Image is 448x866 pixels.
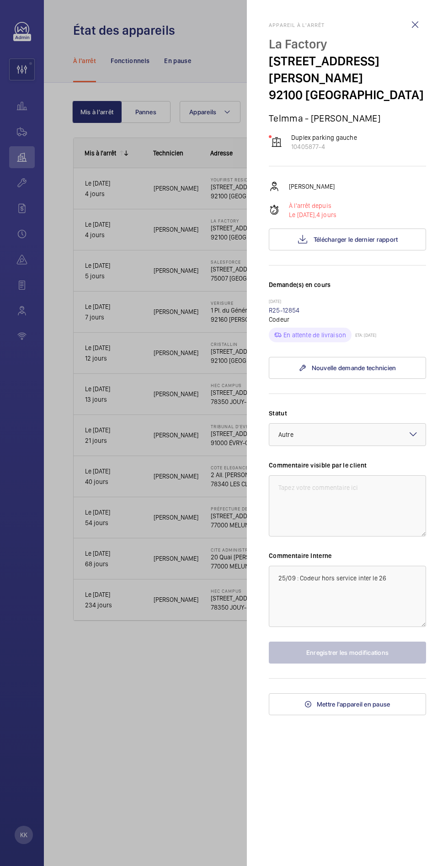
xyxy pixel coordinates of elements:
button: Enregistrer les modifications [269,642,426,664]
p: Telmma - [PERSON_NAME] [269,112,426,124]
span: Autre [278,431,293,438]
span: Télécharger le dernier rapport [314,236,398,243]
h3: Demande(s) en cours [269,280,426,298]
p: Codeur [269,315,426,324]
a: Nouvelle demande technicien [269,357,426,379]
button: Mettre l'appareil en pause [269,693,426,715]
p: À l'arrêt depuis [289,201,336,210]
h2: Appareil à l'arrêt [269,22,426,28]
p: 4 jours [289,210,336,219]
p: En attente de livraison [283,330,346,340]
p: [DATE] [269,298,426,306]
p: ETA: [DATE] [352,332,376,338]
a: R25-12854 [269,307,300,314]
span: Le [DATE], [289,211,316,218]
button: Télécharger le dernier rapport [269,228,426,250]
img: elevator.svg [271,137,282,148]
label: Commentaire visible par le client [269,461,426,470]
p: 92100 [GEOGRAPHIC_DATA] [269,86,426,103]
label: Commentaire Interne [269,551,426,560]
span: Mettre l'appareil en pause [317,701,390,708]
p: [PERSON_NAME] [289,182,335,191]
p: 10405877-4 [291,142,357,151]
p: [STREET_ADDRESS][PERSON_NAME] [269,53,426,86]
p: Duplex parking gauche [291,133,357,142]
label: Statut [269,409,426,418]
p: La Factory [269,36,426,53]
